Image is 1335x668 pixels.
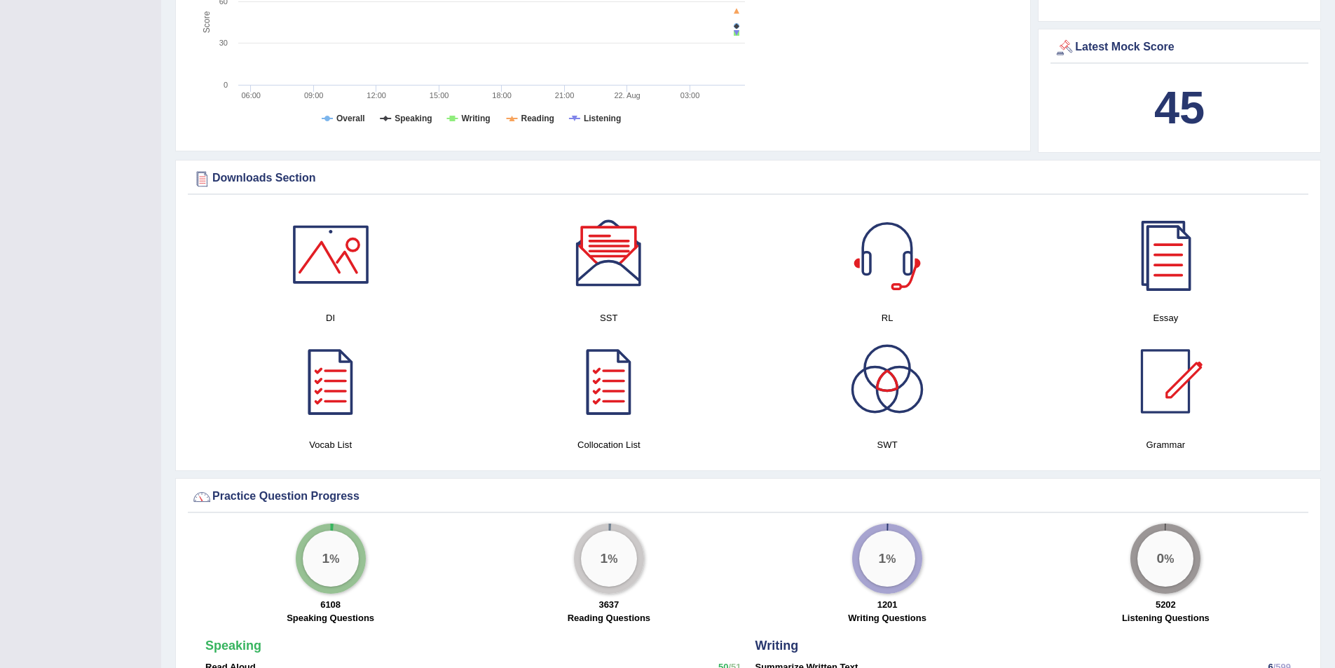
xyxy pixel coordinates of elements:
label: Listening Questions [1122,611,1210,625]
text: 18:00 [492,91,512,100]
label: Speaking Questions [287,611,374,625]
div: Latest Mock Score [1054,37,1305,58]
div: % [859,531,915,587]
big: 0 [1157,551,1165,566]
text: 15:00 [430,91,449,100]
div: Practice Question Progress [191,486,1305,507]
strong: 3637 [598,599,619,610]
text: 09:00 [304,91,324,100]
big: 1 [879,551,886,566]
b: 45 [1154,82,1205,133]
text: 06:00 [241,91,261,100]
h4: SST [477,311,741,325]
h4: Collocation List [477,437,741,452]
label: Reading Questions [568,611,650,625]
tspan: Writing [461,114,490,123]
tspan: 22. Aug [614,91,640,100]
tspan: Listening [584,114,621,123]
label: Writing Questions [848,611,926,625]
text: 03:00 [680,91,700,100]
h4: RL [755,311,1020,325]
h4: Grammar [1034,437,1298,452]
tspan: Reading [521,114,554,123]
div: % [1137,531,1193,587]
strong: 5202 [1156,599,1176,610]
h4: Vocab List [198,437,463,452]
big: 1 [322,551,329,566]
h4: DI [198,311,463,325]
strong: Speaking [205,639,261,653]
div: Downloads Section [191,168,1305,189]
h4: SWT [755,437,1020,452]
text: 0 [224,81,228,89]
tspan: Overall [336,114,365,123]
div: % [303,531,359,587]
tspan: Speaking [395,114,432,123]
tspan: Score [202,11,212,34]
strong: 1201 [877,599,898,610]
strong: Writing [755,639,799,653]
strong: 6108 [320,599,341,610]
div: % [581,531,637,587]
big: 1 [600,551,608,566]
h4: Essay [1034,311,1298,325]
text: 12:00 [367,91,386,100]
text: 21:00 [555,91,575,100]
text: 30 [219,39,228,47]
